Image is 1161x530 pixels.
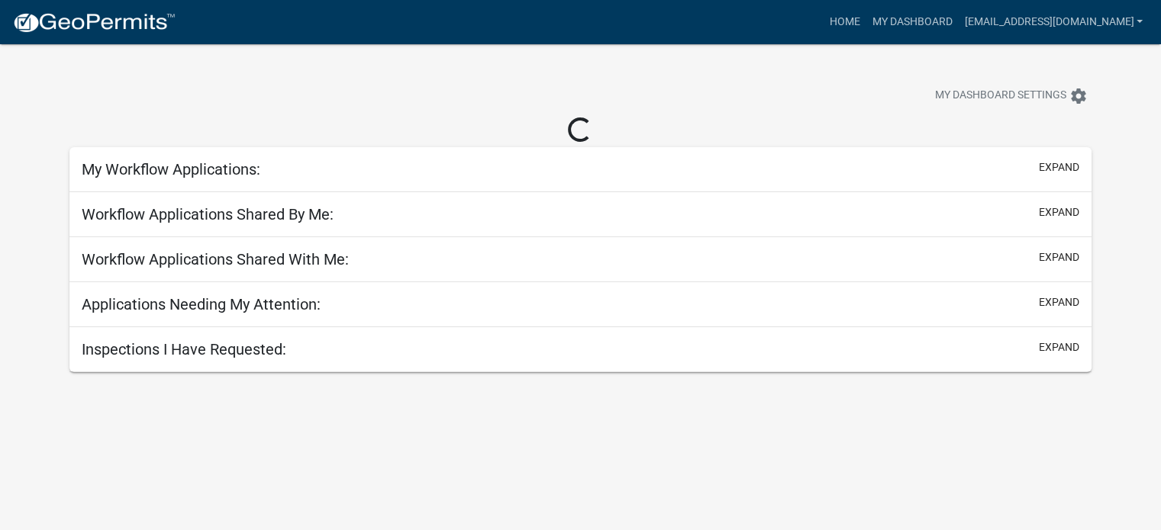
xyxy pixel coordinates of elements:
[82,160,260,178] h5: My Workflow Applications:
[866,8,958,37] a: My Dashboard
[82,340,286,358] h5: Inspections I Have Requested:
[1039,249,1079,265] button: expand
[823,8,866,37] a: Home
[935,87,1066,105] span: My Dashboard Settings
[82,295,321,313] h5: Applications Needing My Attention:
[82,205,334,223] h5: Workflow Applications Shared By Me:
[958,8,1149,37] a: [EMAIL_ADDRESS][DOMAIN_NAME]
[1039,204,1079,220] button: expand
[82,250,349,268] h5: Workflow Applications Shared With Me:
[1069,87,1088,105] i: settings
[923,81,1100,111] button: My Dashboard Settingssettings
[1039,294,1079,310] button: expand
[1039,339,1079,355] button: expand
[1039,159,1079,175] button: expand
